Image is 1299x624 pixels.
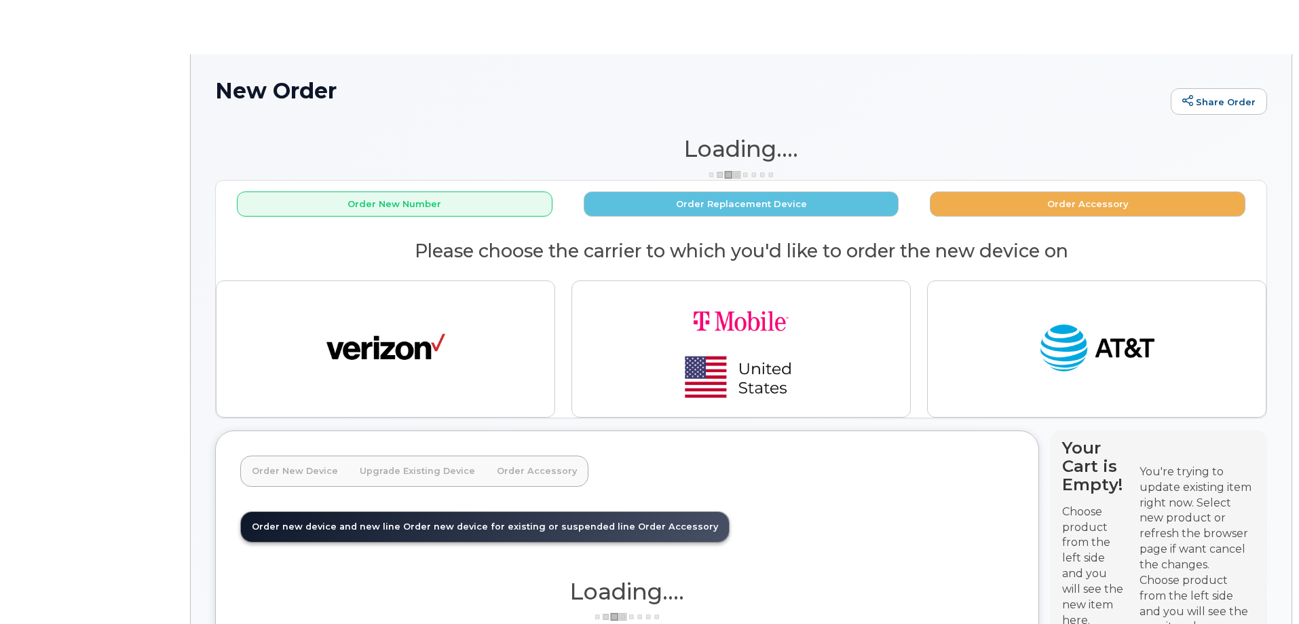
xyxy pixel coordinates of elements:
div: You're trying to update existing item right now. Select new product or refresh the browser page i... [1140,464,1255,573]
span: Order new device and new line [252,521,400,532]
h2: Please choose the carrier to which you'd like to order the new device on [216,241,1266,261]
button: Order New Number [237,191,552,217]
img: ajax-loader-3a6953c30dc77f0bf724df975f13086db4f4c1262e45940f03d1251963f1bf2e.gif [707,170,775,180]
a: Order Accessory [486,456,588,486]
span: Order Accessory [638,521,718,532]
img: verizon-ab2890fd1dd4a6c9cf5f392cd2db4626a3dae38ee8226e09bcb5c993c4c79f81.png [326,318,445,380]
h4: Your Cart is Empty! [1062,439,1127,494]
a: Upgrade Existing Device [349,456,486,486]
img: ajax-loader-3a6953c30dc77f0bf724df975f13086db4f4c1262e45940f03d1251963f1bf2e.gif [593,612,661,622]
a: Share Order [1171,88,1267,115]
button: Order Accessory [930,191,1245,217]
img: t-mobile-78392d334a420d5b7f0e63d4fa81f6287a21d394dc80d677554bb55bbab1186f.png [646,292,836,406]
span: Order new device for existing or suspended line [403,521,635,532]
h1: New Order [215,79,1164,103]
h1: Loading.... [215,136,1267,161]
img: at_t-fb3d24644a45acc70fc72cc47ce214d34099dfd970ee3ae2334e4251f9d920fd.png [1038,318,1156,380]
h1: Loading.... [240,579,1014,604]
a: Order New Device [241,456,349,486]
button: Order Replacement Device [584,191,899,217]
